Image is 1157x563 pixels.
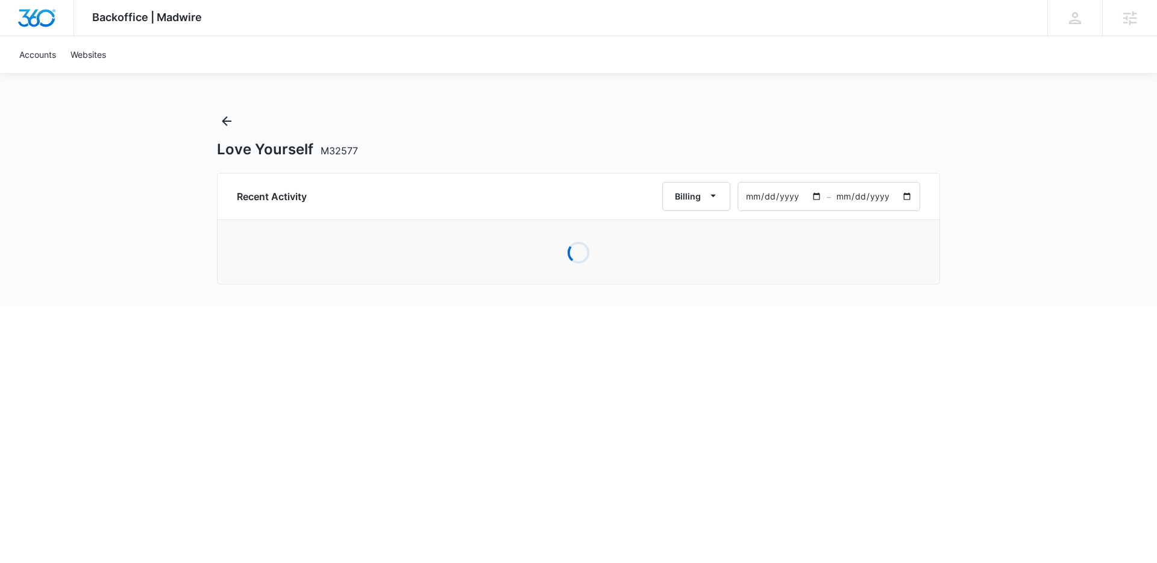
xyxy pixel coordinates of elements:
[217,112,236,131] button: Back
[92,11,202,24] span: Backoffice | Madwire
[827,190,831,203] span: –
[321,145,358,157] span: M32577
[217,140,358,159] h1: Love Yourself
[662,182,730,211] button: Billing
[12,36,63,73] a: Accounts
[237,189,307,204] h6: Recent Activity
[63,36,113,73] a: Websites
